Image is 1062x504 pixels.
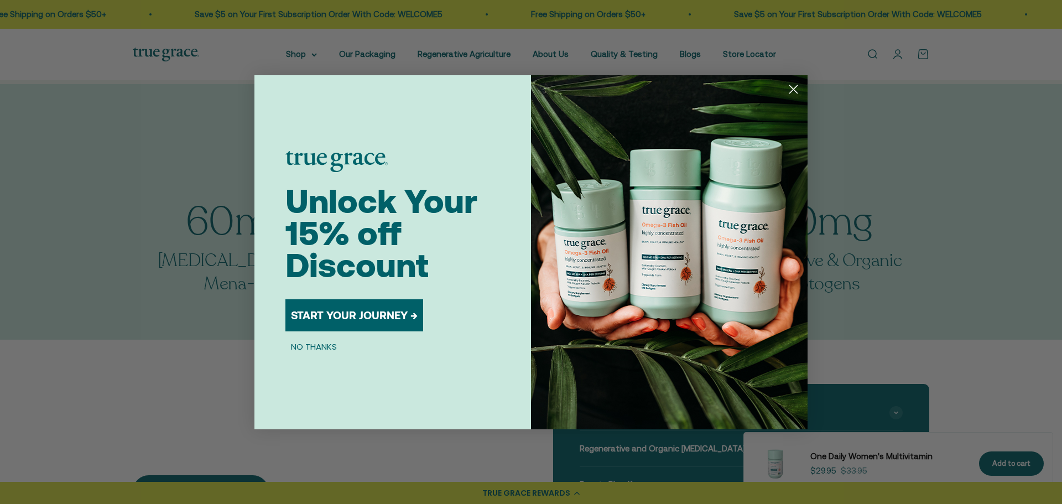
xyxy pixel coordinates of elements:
[285,299,423,331] button: START YOUR JOURNEY →
[531,75,808,429] img: 098727d5-50f8-4f9b-9554-844bb8da1403.jpeg
[285,151,388,172] img: logo placeholder
[784,80,803,99] button: Close dialog
[285,182,477,284] span: Unlock Your 15% off Discount
[285,340,342,354] button: NO THANKS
